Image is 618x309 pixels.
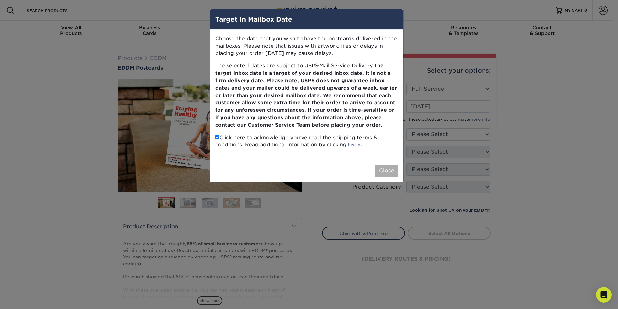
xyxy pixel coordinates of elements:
p: Choose the date that you wish to have the postcards delivered in the mailboxes. Please note that ... [215,35,398,57]
button: Close [375,165,398,177]
p: The selected dates are subject to USPS Mail Service Delivery. [215,62,398,129]
div: Open Intercom Messenger [596,287,612,303]
a: this link. [346,143,364,147]
h4: Target In Mailbox Date [215,15,398,24]
p: Click here to acknowledge you’ve read the shipping terms & conditions. Read additional informatio... [215,134,398,149]
b: The target inbox date is a target of your desired inbox date. It is not a firm delivery date. Ple... [215,63,397,128]
small: ® [318,64,319,67]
